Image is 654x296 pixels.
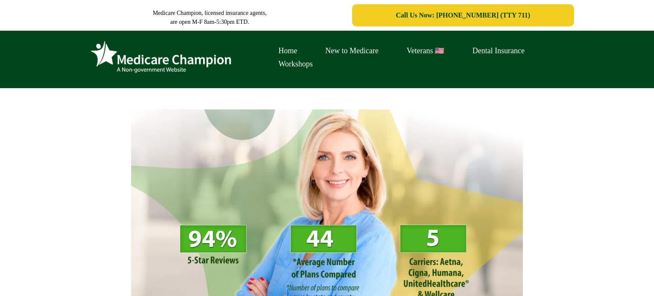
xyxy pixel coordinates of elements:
[396,11,530,19] span: Call Us Now: [PHONE_NUMBER] (TTY 711)
[80,9,339,17] p: Medicare Champion, licensed insurance agents,
[86,37,235,78] img: Brand Logo
[264,44,311,57] a: Home
[393,44,458,57] a: Veterans 🇺🇸
[458,44,538,57] a: Dental Insurance
[352,4,574,26] a: Call Us Now: 1-833-823-1990 (TTY 711)
[80,17,339,26] p: are open M-F 8am-5:30pm ETD.
[311,44,393,57] a: New to Medicare
[264,57,327,71] a: Workshops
